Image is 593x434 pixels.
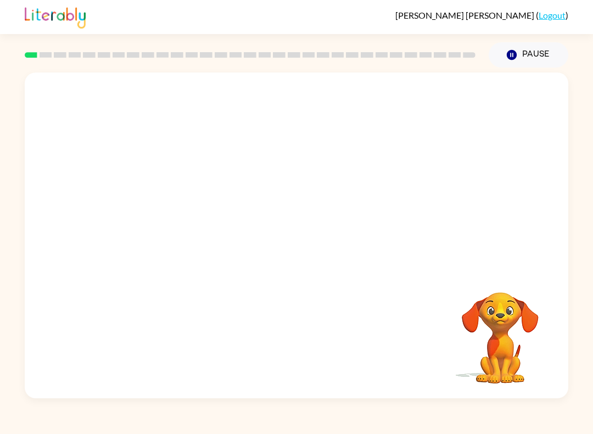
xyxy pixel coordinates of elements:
[445,275,555,385] video: Your browser must support playing .mp4 files to use Literably. Please try using another browser.
[539,10,566,20] a: Logout
[395,10,568,20] div: ( )
[489,42,568,68] button: Pause
[25,4,86,29] img: Literably
[395,10,536,20] span: [PERSON_NAME] [PERSON_NAME]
